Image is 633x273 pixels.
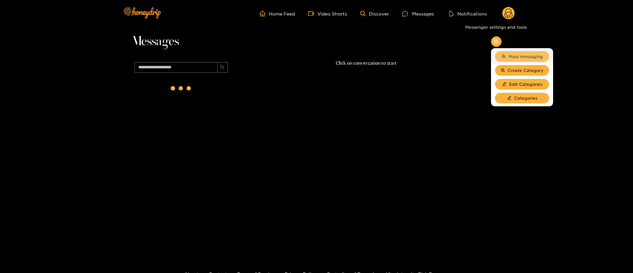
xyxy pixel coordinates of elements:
button: appstore-add [491,36,502,47]
span: home [260,11,269,17]
span: appstore-add [494,39,499,45]
span: search [220,65,225,70]
div: Messenger settings and tools [463,22,529,32]
span: video-camera [308,11,317,17]
div: Messages [402,10,434,17]
a: Video Shorts [308,11,347,17]
a: Home Feed [260,11,295,17]
span: Messages [132,34,179,50]
a: Discover [360,11,389,17]
button: Notifications [447,10,489,17]
button: search [217,62,228,73]
p: Click on conversation to start [231,59,502,67]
